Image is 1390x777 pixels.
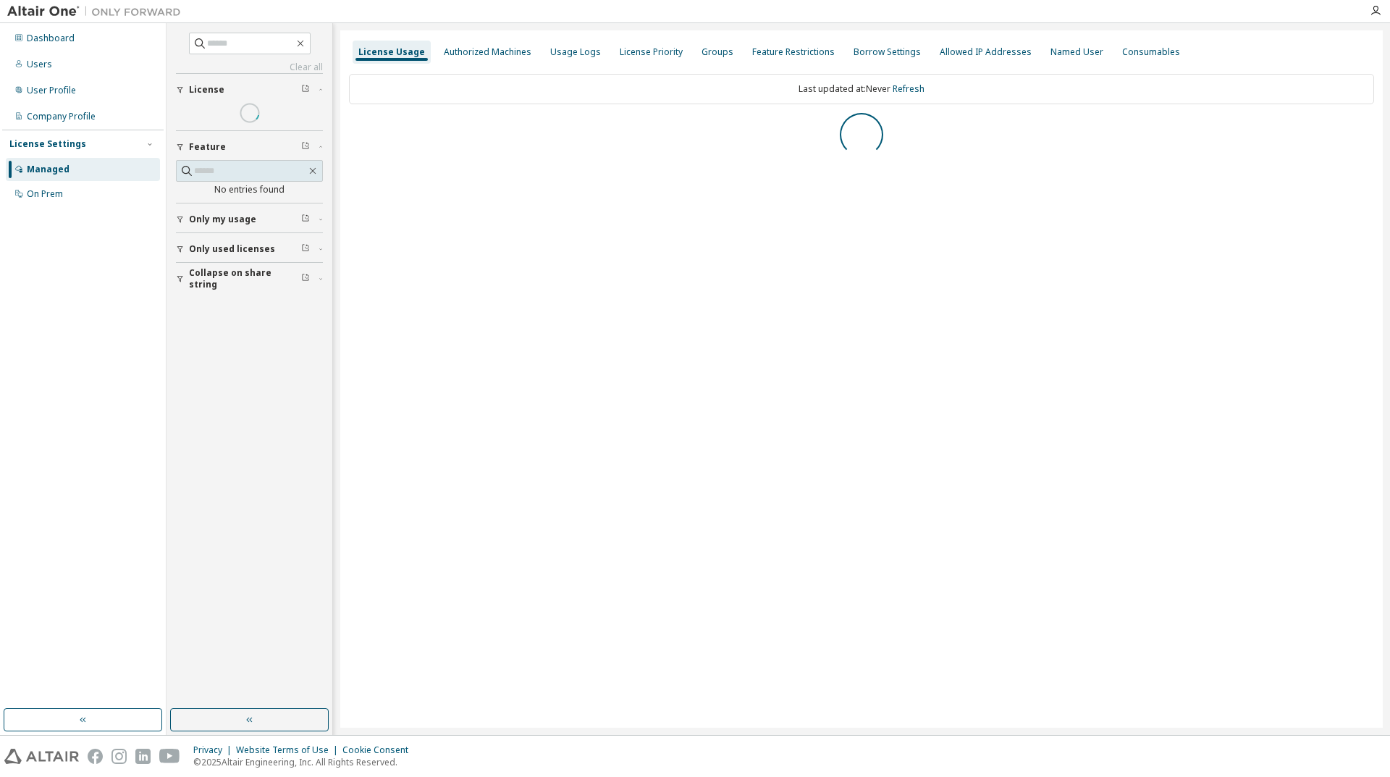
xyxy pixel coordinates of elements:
[27,33,75,44] div: Dashboard
[342,744,417,756] div: Cookie Consent
[236,744,342,756] div: Website Terms of Use
[189,243,275,255] span: Only used licenses
[27,85,76,96] div: User Profile
[176,263,323,295] button: Collapse on share string
[893,83,924,95] a: Refresh
[301,243,310,255] span: Clear filter
[176,62,323,73] a: Clear all
[193,744,236,756] div: Privacy
[702,46,733,58] div: Groups
[176,203,323,235] button: Only my usage
[940,46,1032,58] div: Allowed IP Addresses
[620,46,683,58] div: License Priority
[4,749,79,764] img: altair_logo.svg
[301,141,310,153] span: Clear filter
[7,4,188,19] img: Altair One
[27,59,52,70] div: Users
[1050,46,1103,58] div: Named User
[444,46,531,58] div: Authorized Machines
[854,46,921,58] div: Borrow Settings
[358,46,425,58] div: License Usage
[9,138,86,150] div: License Settings
[189,267,301,290] span: Collapse on share string
[193,756,417,768] p: © 2025 Altair Engineering, Inc. All Rights Reserved.
[301,84,310,96] span: Clear filter
[27,164,69,175] div: Managed
[301,214,310,225] span: Clear filter
[550,46,601,58] div: Usage Logs
[301,273,310,285] span: Clear filter
[189,84,224,96] span: License
[752,46,835,58] div: Feature Restrictions
[176,74,323,106] button: License
[27,111,96,122] div: Company Profile
[88,749,103,764] img: facebook.svg
[135,749,151,764] img: linkedin.svg
[189,141,226,153] span: Feature
[159,749,180,764] img: youtube.svg
[176,131,323,163] button: Feature
[349,74,1374,104] div: Last updated at: Never
[189,214,256,225] span: Only my usage
[111,749,127,764] img: instagram.svg
[176,233,323,265] button: Only used licenses
[27,188,63,200] div: On Prem
[1122,46,1180,58] div: Consumables
[176,184,323,196] div: No entries found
